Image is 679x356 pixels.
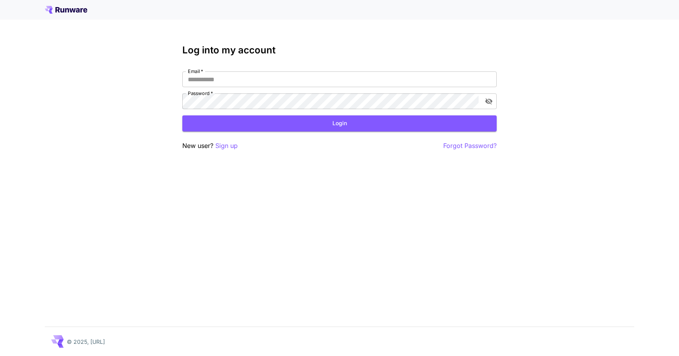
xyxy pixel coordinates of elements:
button: toggle password visibility [482,94,496,108]
button: Login [182,115,497,131]
label: Password [188,90,213,97]
p: New user? [182,141,238,151]
label: Email [188,68,203,75]
button: Sign up [215,141,238,151]
p: © 2025, [URL] [67,338,105,346]
button: Forgot Password? [443,141,497,151]
h3: Log into my account [182,45,497,56]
